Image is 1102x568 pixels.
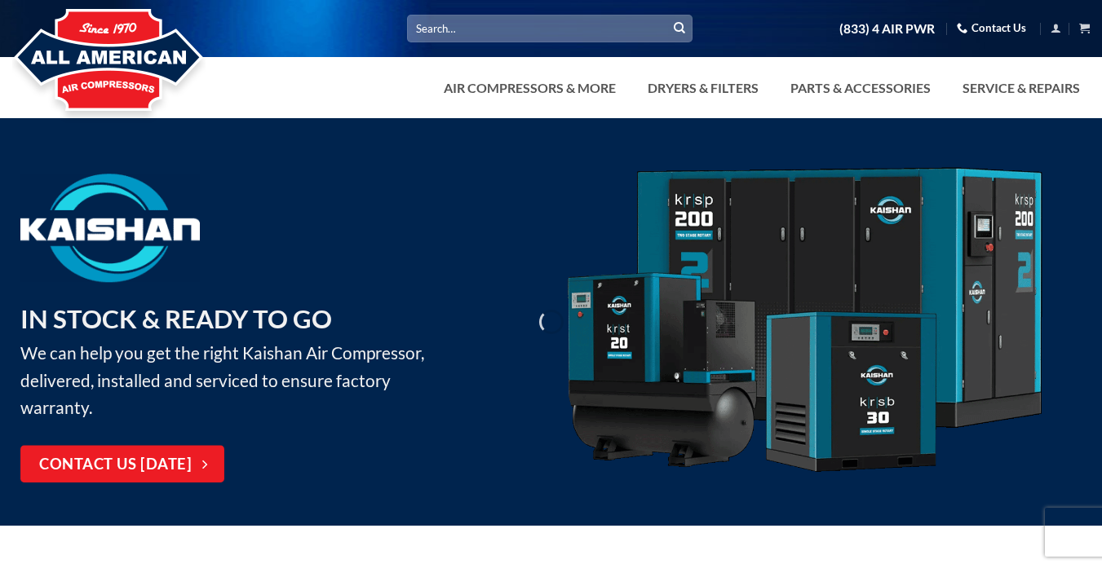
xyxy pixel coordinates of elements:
a: View cart [1079,18,1090,38]
span: Contact Us [DATE] [39,453,192,477]
button: Submit [667,16,692,41]
a: Login [1051,18,1061,38]
a: Contact Us [DATE] [20,446,224,483]
input: Search… [407,15,693,42]
a: Parts & Accessories [781,72,940,104]
img: Kaishan [20,174,200,282]
p: We can help you get the right Kaishan Air Compressor, delivered, installed and serviced to ensure... [20,299,430,421]
a: Dryers & Filters [638,72,768,104]
a: Air Compressors & More [434,72,626,104]
img: Kaishan [562,167,1047,477]
a: (833) 4 AIR PWR [839,15,935,43]
a: Contact Us [957,15,1026,41]
a: Service & Repairs [953,72,1090,104]
strong: IN STOCK & READY TO GO [20,303,332,334]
